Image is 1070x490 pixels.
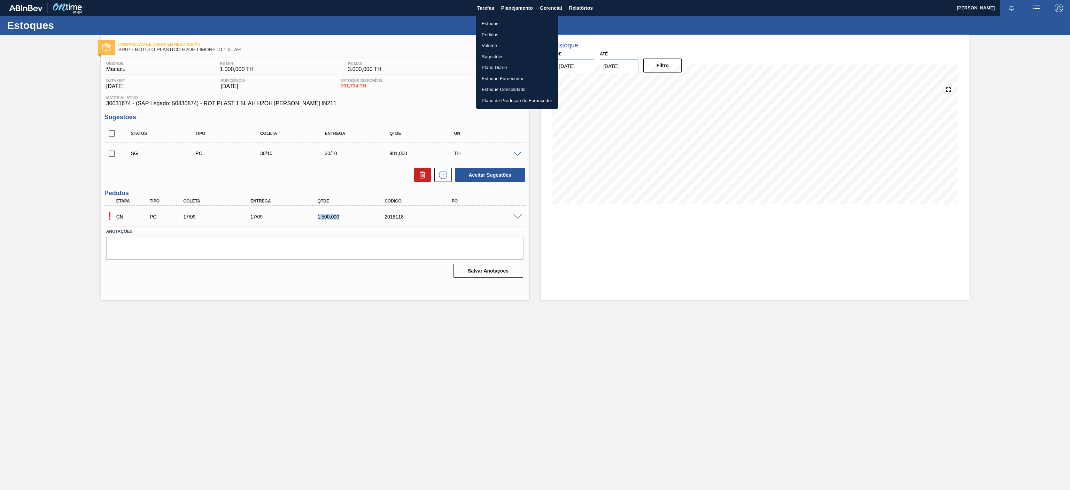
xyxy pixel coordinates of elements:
[476,18,558,29] a: Estoque
[476,51,558,62] a: Sugestões
[476,29,558,40] a: Pedidos
[476,73,558,84] a: Estoque Fornecedor
[476,40,558,51] a: Volume
[476,84,558,95] a: Estoque Consolidado
[476,62,558,73] a: Plano Diário
[476,95,558,106] a: Plano de Produção do Fornecedor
